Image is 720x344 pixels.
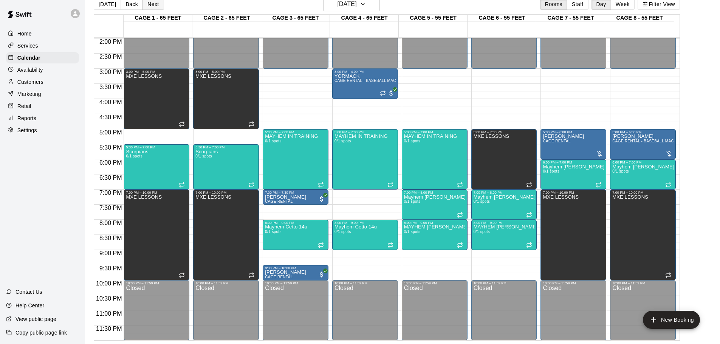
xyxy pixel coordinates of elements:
[402,190,468,220] div: 7:00 PM – 8:00 PM: Mayhem Hanna 9u
[124,280,189,340] div: 10:00 PM – 11:59 PM: Closed
[6,28,79,39] a: Home
[17,30,32,37] p: Home
[404,139,421,143] span: 0/1 spots filled
[330,15,399,22] div: CAGE 4 - 65 FEET
[334,130,396,134] div: 5:00 PM – 7:00 PM
[457,182,463,188] span: Recurring event
[474,191,535,194] div: 7:00 PM – 8:00 PM
[98,159,124,166] span: 6:00 PM
[457,212,463,218] span: Recurring event
[124,190,189,280] div: 7:00 PM – 10:00 PM: MXE LESSONS
[126,145,187,149] div: 5:30 PM – 7:00 PM
[98,39,124,45] span: 2:00 PM
[612,191,674,194] div: 7:00 PM – 10:00 PM
[265,230,282,234] span: 0/1 spots filled
[192,15,261,22] div: CAGE 2 - 65 FEET
[17,114,36,122] p: Reports
[263,280,328,340] div: 10:00 PM – 11:59 PM: Closed
[94,295,124,302] span: 10:30 PM
[126,281,187,285] div: 10:00 PM – 11:59 PM
[265,139,282,143] span: 0/1 spots filled
[543,139,571,143] span: CAGE RENTAL
[124,15,192,22] div: CAGE 1 - 65 FEET
[6,64,79,76] a: Availability
[6,40,79,51] a: Services
[263,129,328,190] div: 5:00 PM – 7:00 PM: MAYHEM IN TRAINING
[17,90,41,98] p: Marketing
[474,199,490,204] span: 0/1 spots filled
[540,190,606,280] div: 7:00 PM – 10:00 PM: MXE LESSONS
[248,121,254,127] span: Recurring event
[334,230,351,234] span: 0/1 spots filled
[263,190,328,205] div: 7:00 PM – 7:30 PM: Chuck Amato
[380,90,386,96] span: Recurring event
[6,100,79,112] a: Retail
[265,191,326,194] div: 7:00 PM – 7:30 PM
[404,285,465,343] div: Closed
[179,272,185,278] span: Recurring event
[265,130,326,134] div: 5:00 PM – 7:00 PM
[334,79,406,83] span: CAGE RENTAL - BASEBALL MACHINE
[265,221,326,225] div: 8:00 PM – 9:00 PM
[332,220,398,250] div: 8:00 PM – 9:00 PM: Mayhem Cetto 14u
[98,144,124,151] span: 5:30 PM
[193,280,259,340] div: 10:00 PM – 11:59 PM: Closed
[665,272,671,278] span: Recurring event
[404,281,465,285] div: 10:00 PM – 11:59 PM
[6,113,79,124] a: Reports
[263,265,328,280] div: 9:30 PM – 10:00 PM: Gregory Regensburg
[94,310,124,317] span: 11:00 PM
[6,52,79,63] div: Calendar
[6,125,79,136] a: Settings
[261,15,330,22] div: CAGE 3 - 65 FEET
[610,190,676,280] div: 7:00 PM – 10:00 PM: MXE LESSONS
[318,182,324,188] span: Recurring event
[318,242,324,248] span: Recurring event
[98,114,124,120] span: 4:30 PM
[6,76,79,88] a: Customers
[612,130,674,134] div: 5:00 PM – 6:00 PM
[15,288,42,296] p: Contact Us
[265,281,326,285] div: 10:00 PM – 11:59 PM
[610,129,676,159] div: 5:00 PM – 6:00 PM: CAGE RENTAL - BASEBALL MACHINE
[457,242,463,248] span: Recurring event
[387,182,393,188] span: Recurring event
[332,129,398,190] div: 5:00 PM – 7:00 PM: MAYHEM IN TRAINING
[610,159,676,190] div: 6:00 PM – 7:00 PM: Mayhem Mastro 10u
[334,285,396,343] div: Closed
[643,311,700,329] button: add
[471,129,537,190] div: 5:00 PM – 7:00 PM: MXE LESSONS
[318,271,325,278] span: All customers have paid
[263,220,328,250] div: 8:00 PM – 9:00 PM: Mayhem Cetto 14u
[540,159,606,190] div: 6:00 PM – 7:00 PM: Mayhem Mastro 10u
[94,325,124,332] span: 11:30 PM
[195,285,257,343] div: Closed
[526,182,532,188] span: Recurring event
[98,129,124,136] span: 5:00 PM
[474,281,535,285] div: 10:00 PM – 11:59 PM
[98,220,124,226] span: 8:00 PM
[334,139,351,143] span: 0/1 spots filled
[17,42,38,49] p: Services
[474,230,490,234] span: 0/1 spots filled
[334,281,396,285] div: 10:00 PM – 11:59 PM
[404,221,465,225] div: 8:00 PM – 9:00 PM
[193,190,259,280] div: 7:00 PM – 10:00 PM: MXE LESSONS
[195,145,257,149] div: 5:30 PM – 7:00 PM
[526,242,532,248] span: Recurring event
[98,235,124,241] span: 8:30 PM
[318,195,325,203] span: All customers have paid
[468,15,536,22] div: CAGE 6 - 55 FEET
[402,280,468,340] div: 10:00 PM – 11:59 PM: Closed
[17,54,40,62] p: Calendar
[265,285,326,343] div: Closed
[98,84,124,90] span: 3:30 PM
[543,160,604,164] div: 6:00 PM – 7:00 PM
[404,191,465,194] div: 7:00 PM – 8:00 PM
[612,160,674,164] div: 6:00 PM – 7:00 PM
[402,220,468,250] div: 8:00 PM – 9:00 PM: MAYHEM MALERBA 11u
